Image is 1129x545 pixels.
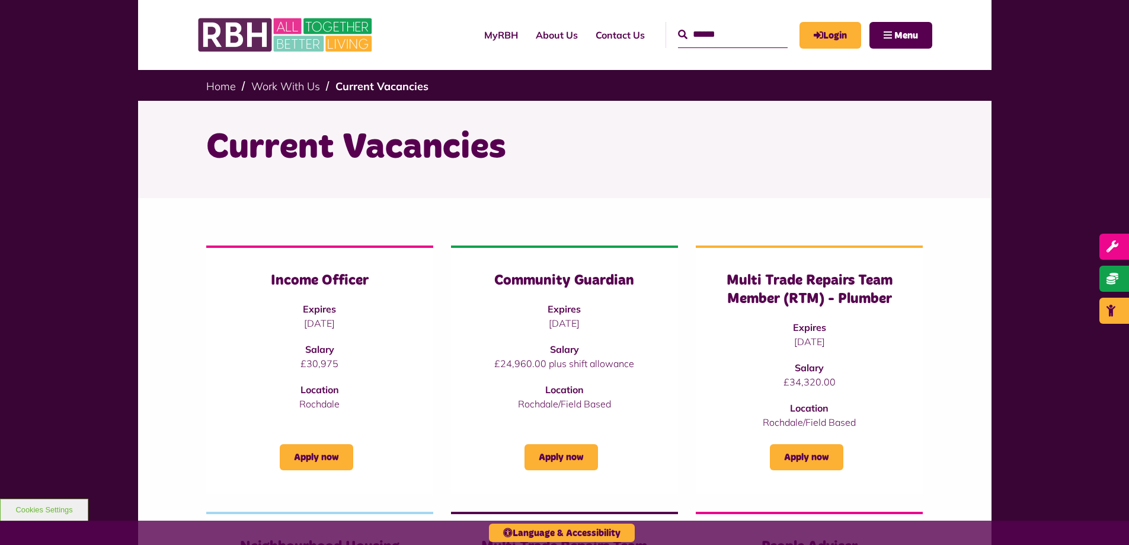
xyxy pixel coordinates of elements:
[770,444,843,470] a: Apply now
[1076,492,1129,545] iframe: Netcall Web Assistant for live chat
[251,79,320,93] a: Work With Us
[230,356,410,371] p: £30,975
[489,524,635,542] button: Language & Accessibility
[206,79,236,93] a: Home
[303,303,336,315] strong: Expires
[799,22,861,49] a: MyRBH
[230,316,410,330] p: [DATE]
[206,125,923,171] h1: Current Vacancies
[475,316,654,330] p: [DATE]
[475,397,654,411] p: Rochdale/Field Based
[335,79,428,93] a: Current Vacancies
[300,384,339,396] strong: Location
[793,321,826,333] strong: Expires
[475,356,654,371] p: £24,960.00 plus shift allowance
[795,362,824,374] strong: Salary
[230,272,410,290] h3: Income Officer
[869,22,932,49] button: Navigation
[790,402,829,414] strong: Location
[719,334,899,349] p: [DATE]
[230,397,410,411] p: Rochdale
[894,31,918,40] span: Menu
[719,272,899,308] h3: Multi Trade Repairs Team Member (RTM) - Plumber
[197,12,375,58] img: RBH
[550,343,579,355] strong: Salary
[527,19,587,51] a: About Us
[548,303,581,315] strong: Expires
[475,272,654,290] h3: Community Guardian
[305,343,334,355] strong: Salary
[524,444,598,470] a: Apply now
[545,384,584,396] strong: Location
[475,19,527,51] a: MyRBH
[280,444,353,470] a: Apply now
[719,375,899,389] p: £34,320.00
[719,415,899,429] p: Rochdale/Field Based
[587,19,654,51] a: Contact Us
